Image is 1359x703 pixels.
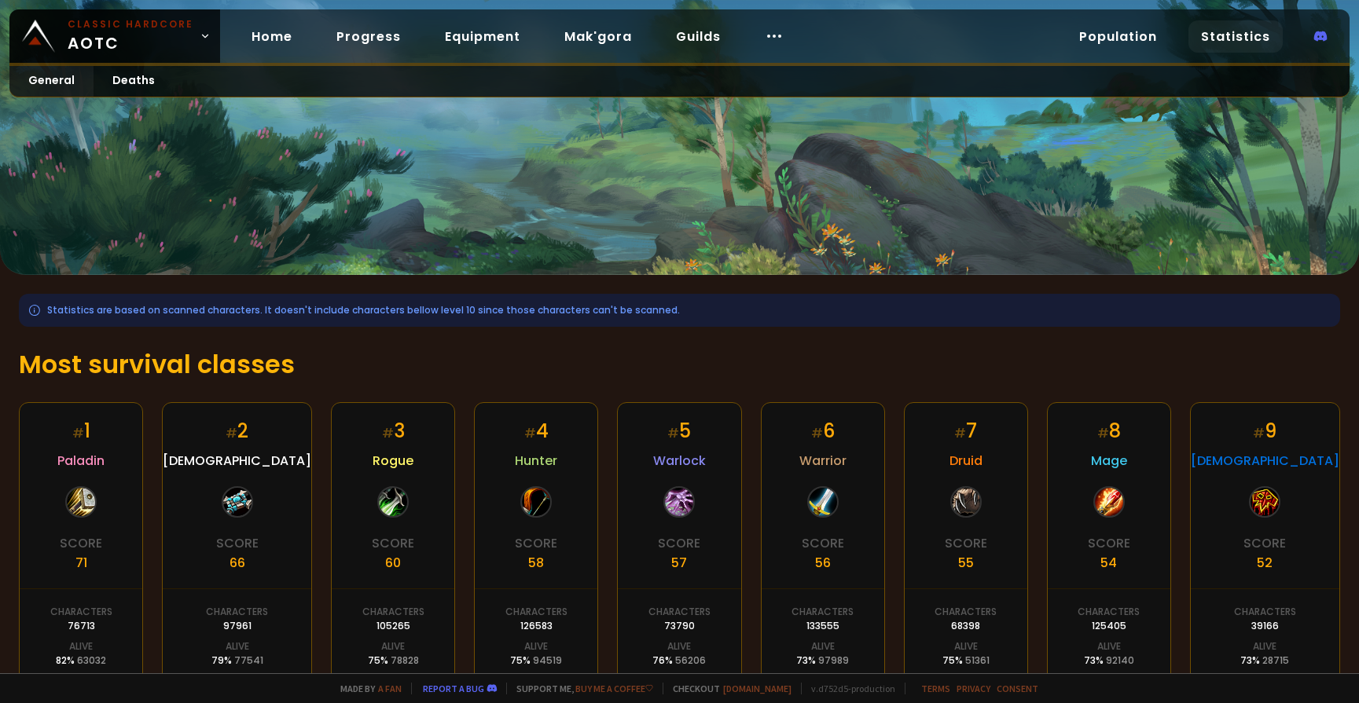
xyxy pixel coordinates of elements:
a: Classic HardcoreAOTC [9,9,220,63]
div: 5 [667,417,691,445]
a: Home [239,20,305,53]
div: Score [372,533,414,553]
div: Statistics are based on scanned characters. It doesn't include characters bellow level 10 since t... [19,294,1340,327]
small: # [72,424,84,442]
h1: Most survival classes [19,346,1340,383]
a: Guilds [663,20,733,53]
span: Druid [949,451,983,470]
div: 73790 [664,619,695,633]
div: 73 % [796,654,849,668]
span: v. d752d5 - production [801,683,895,694]
div: 9 [1253,417,1276,445]
span: Support me, [506,683,653,694]
span: 56206 [675,654,706,667]
a: Deaths [94,66,174,97]
div: 75 % [368,654,419,668]
div: 97961 [223,619,252,633]
div: 75 % [510,654,562,668]
div: 76 % [652,654,706,668]
a: Consent [997,683,1038,694]
span: 28715 [1262,654,1289,667]
span: [DEMOGRAPHIC_DATA] [1191,451,1339,470]
a: Report a bug [423,683,484,694]
div: 75 % [942,654,990,668]
span: Warrior [799,451,847,470]
div: Alive [667,639,691,654]
div: Score [945,533,987,553]
span: 92140 [1106,654,1134,667]
span: 78828 [391,654,419,667]
div: 76713 [68,619,95,633]
div: Score [515,533,557,553]
div: 2 [226,417,248,445]
div: 71 [75,553,87,573]
small: Classic Hardcore [68,17,193,31]
a: Statistics [1188,20,1283,53]
span: [DEMOGRAPHIC_DATA] [163,451,311,470]
a: Buy me a coffee [575,683,653,694]
div: Score [802,533,844,553]
div: 57 [671,553,687,573]
span: Paladin [57,451,105,470]
span: Warlock [653,451,706,470]
span: 94519 [533,654,562,667]
div: 56 [815,553,831,573]
div: Alive [1253,639,1276,654]
a: a fan [378,683,402,694]
div: Alive [226,639,249,654]
small: # [382,424,394,442]
div: Alive [69,639,93,654]
div: 133555 [806,619,839,633]
a: Mak'gora [552,20,645,53]
small: # [1253,424,1265,442]
span: 63032 [77,654,106,667]
div: 68398 [951,619,980,633]
div: Alive [381,639,405,654]
div: Characters [1234,605,1296,619]
div: 125405 [1092,619,1126,633]
small: # [226,424,237,442]
div: Score [1243,533,1286,553]
a: [DOMAIN_NAME] [723,683,792,694]
span: Made by [331,683,402,694]
span: Mage [1091,451,1127,470]
div: 7 [954,417,977,445]
div: Alive [811,639,835,654]
div: 54 [1100,553,1117,573]
span: 77541 [234,654,263,667]
div: 79 % [211,654,263,668]
div: 73 % [1240,654,1289,668]
div: Characters [1078,605,1140,619]
div: 58 [528,553,544,573]
div: Characters [362,605,424,619]
span: 51361 [965,654,990,667]
span: Hunter [515,451,557,470]
div: 4 [524,417,549,445]
div: 60 [385,553,401,573]
div: Alive [524,639,548,654]
div: Characters [935,605,997,619]
a: Privacy [957,683,990,694]
a: Equipment [432,20,533,53]
div: 8 [1097,417,1121,445]
div: 55 [958,553,974,573]
div: Characters [505,605,567,619]
div: Characters [792,605,854,619]
div: 3 [382,417,405,445]
a: Terms [921,683,950,694]
div: Characters [50,605,112,619]
small: # [811,424,823,442]
small: # [667,424,679,442]
small: # [1097,424,1109,442]
div: 6 [811,417,835,445]
div: 126583 [520,619,553,633]
small: # [524,424,536,442]
div: 73 % [1084,654,1134,668]
div: Alive [1097,639,1121,654]
div: Alive [954,639,978,654]
span: 97989 [818,654,849,667]
div: Score [60,533,102,553]
div: Score [1088,533,1130,553]
a: General [9,66,94,97]
div: Characters [206,605,268,619]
